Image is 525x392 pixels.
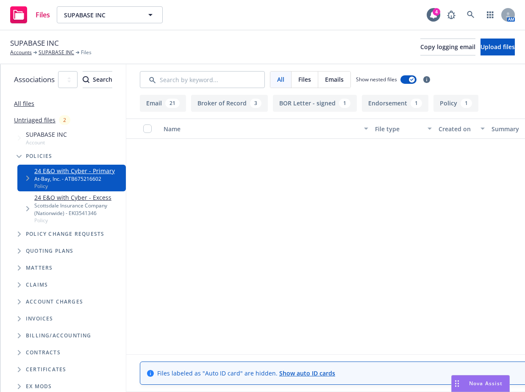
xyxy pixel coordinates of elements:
input: Search by keyword... [140,71,265,88]
span: Policy [34,182,115,190]
a: Accounts [10,49,32,56]
button: Email [140,95,186,112]
div: Tree Example [0,128,126,327]
span: SUPABASE INC [10,38,59,49]
div: 2 [59,115,70,125]
a: All files [14,99,34,108]
button: SearchSearch [83,71,112,88]
button: Upload files [481,39,515,55]
span: Account charges [26,299,83,304]
div: 1 [411,99,422,108]
span: Files [36,11,50,18]
span: Matters [26,265,53,271]
span: SUPABASE INC [64,11,137,19]
span: Invoices [26,316,53,321]
svg: Search [83,76,89,83]
span: Account [26,139,67,146]
button: Endorsement [362,95,428,112]
span: Upload files [481,43,515,51]
a: Switch app [482,6,499,23]
button: Created on [435,119,488,139]
span: SUPABASE INC [26,130,67,139]
a: 24 E&O with Cyber - Excess [34,193,122,202]
a: Show auto ID cards [279,369,335,377]
span: Show nested files [356,76,397,83]
a: Search [462,6,479,23]
span: Associations [14,74,55,85]
a: 24 E&O with Cyber - Primary [34,166,115,175]
div: 3 [250,99,261,108]
div: 1 [339,99,350,108]
input: Select all [143,124,152,133]
span: Policies [26,154,53,159]
button: Copy logging email [420,39,475,55]
div: 21 [165,99,180,108]
div: File type [375,124,422,133]
span: Quoting plans [26,248,74,254]
span: Nova Assist [469,380,503,387]
div: At-Bay, Inc. - ATB675216602 [34,175,115,182]
button: Nova Assist [451,375,510,392]
span: Copy logging email [420,43,475,51]
span: Files [298,75,311,84]
span: Files [81,49,92,56]
a: Report a Bug [443,6,460,23]
button: Policy [433,95,478,112]
button: BOR Letter - signed [273,95,357,112]
div: Name [164,124,359,133]
span: Emails [325,75,344,84]
button: File type [372,119,435,139]
div: Created on [439,124,475,133]
div: 1 [461,99,472,108]
button: SUPABASE INC [57,6,163,23]
span: Policy [34,217,122,224]
div: Scottsdale Insurance Company (Nationwide) - EKI3541346 [34,202,122,216]
a: Untriaged files [14,116,56,124]
span: Billing/Accounting [26,333,92,338]
button: Name [160,119,372,139]
a: SUPABASE INC [39,49,74,56]
span: Certificates [26,367,66,372]
span: Files labeled as "Auto ID card" are hidden. [157,369,335,378]
div: Search [83,72,112,88]
span: All [277,75,284,84]
div: Drag to move [452,375,462,392]
div: 4 [433,8,440,16]
span: Policy change requests [26,232,104,237]
span: Contracts [26,350,61,355]
span: Claims [26,282,48,287]
button: Broker of Record [191,95,268,112]
span: Ex Mods [26,384,52,389]
a: Files [7,3,53,27]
